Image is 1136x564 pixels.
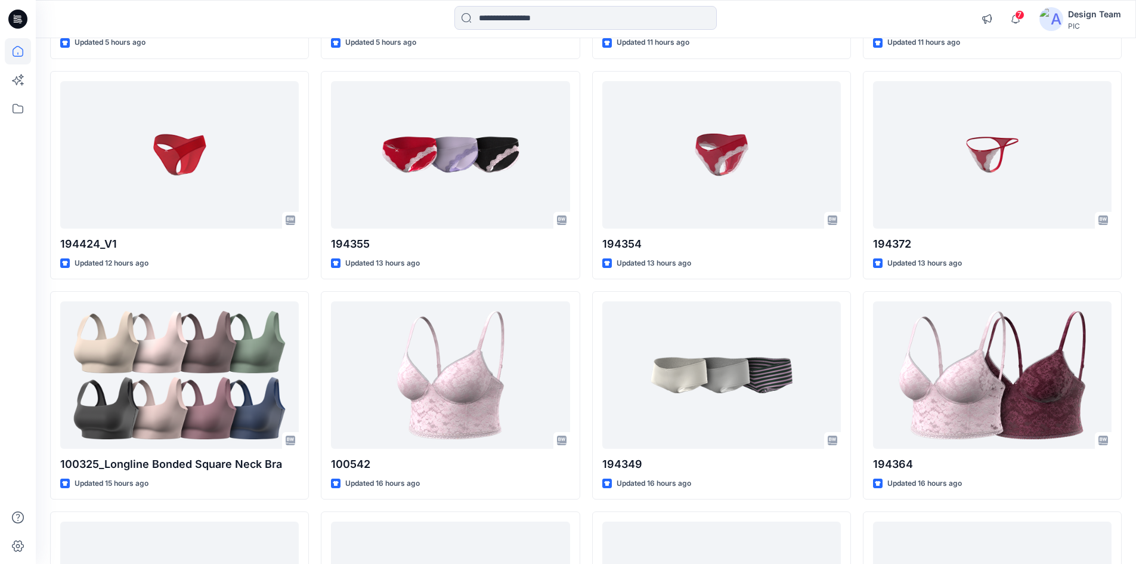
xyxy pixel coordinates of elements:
p: Updated 15 hours ago [75,477,148,490]
p: Updated 16 hours ago [617,477,691,490]
a: 194354 [602,81,841,229]
a: 194372 [873,81,1112,229]
p: 100542 [331,456,569,473]
p: Updated 5 hours ago [75,36,146,49]
a: 194355 [331,81,569,229]
p: Updated 12 hours ago [75,257,148,270]
p: 194354 [602,236,841,252]
p: Updated 11 hours ago [887,36,960,49]
p: Updated 5 hours ago [345,36,416,49]
a: 194424_V1 [60,81,299,229]
p: 194372 [873,236,1112,252]
p: 194349 [602,456,841,473]
p: Updated 11 hours ago [617,36,689,49]
a: 194364 [873,301,1112,449]
a: 100542 [331,301,569,449]
p: Updated 13 hours ago [617,257,691,270]
a: 194349 [602,301,841,449]
p: 194424_V1 [60,236,299,252]
img: avatar [1039,7,1063,31]
p: 194364 [873,456,1112,473]
p: 100325_Longline Bonded Square Neck Bra [60,456,299,473]
p: Updated 16 hours ago [345,477,420,490]
a: 100325_Longline Bonded Square Neck Bra [60,301,299,449]
span: 7 [1015,10,1024,20]
p: Updated 13 hours ago [345,257,420,270]
div: Design Team [1068,7,1121,21]
p: 194355 [331,236,569,252]
div: PIC [1068,21,1121,30]
p: Updated 13 hours ago [887,257,962,270]
p: Updated 16 hours ago [887,477,962,490]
